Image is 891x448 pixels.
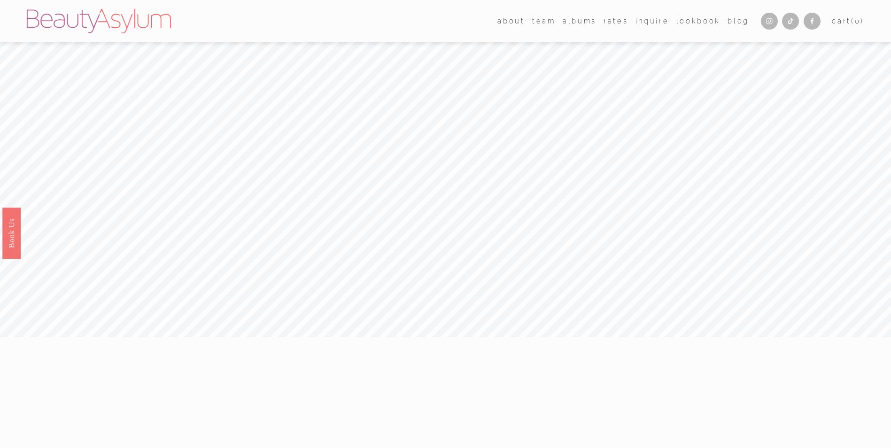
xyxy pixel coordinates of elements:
[532,15,556,28] span: team
[532,14,556,28] a: folder dropdown
[728,14,749,28] a: Blog
[2,208,21,259] a: Book Us
[497,15,525,28] span: about
[761,13,778,30] a: Instagram
[832,15,864,28] a: 0 items in cart
[635,14,669,28] a: Inquire
[563,14,597,28] a: albums
[27,9,171,33] img: Beauty Asylum | Bridal Hair &amp; Makeup Charlotte &amp; Atlanta
[676,14,721,28] a: Lookbook
[855,17,861,25] span: 0
[782,13,799,30] a: TikTok
[804,13,821,30] a: Facebook
[604,14,628,28] a: Rates
[497,14,525,28] a: folder dropdown
[851,17,864,25] span: ( )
